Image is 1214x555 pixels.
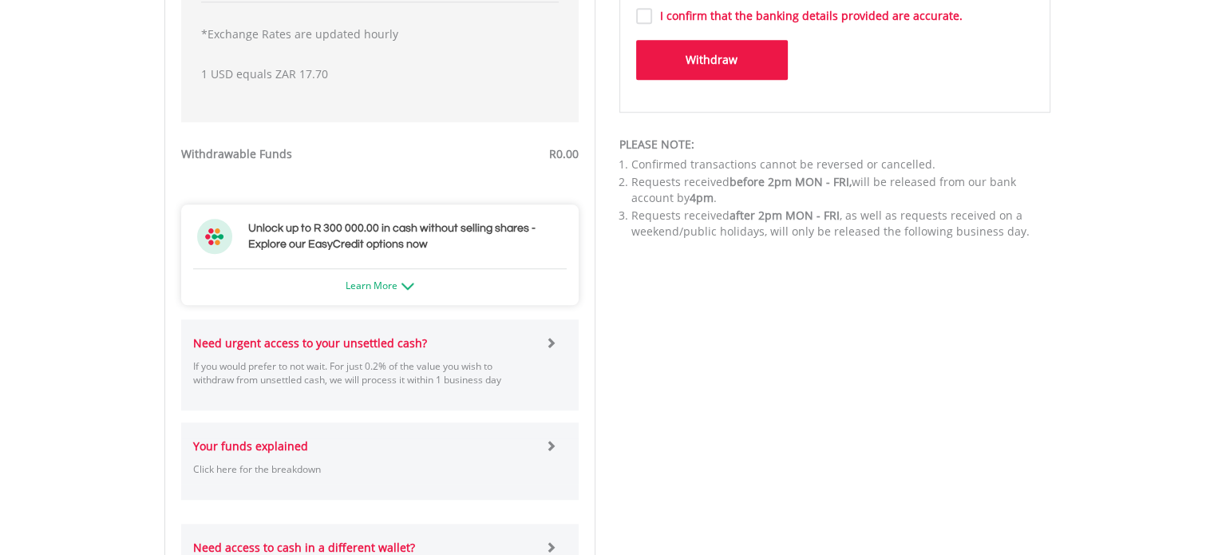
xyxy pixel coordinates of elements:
span: after 2pm MON - FRI [730,208,840,223]
strong: Your funds explained [193,438,308,454]
img: ec-flower.svg [197,219,232,254]
strong: Need urgent access to your unsettled cash? [193,335,427,351]
div: 1 USD equals ZAR 17.70 [201,18,559,106]
h3: Unlock up to R 300 000.00 in cash without selling shares - Explore our EasyCredit options now [248,220,563,252]
li: Requests received , as well as requests received on a weekend/public holidays, will only be relea... [631,208,1050,240]
strong: Need access to cash in a different wallet? [193,540,415,555]
button: Withdraw [636,40,788,80]
img: ec-arrow-down.png [401,283,414,290]
span: R0.00 [549,146,579,161]
div: PLEASE NOTE: [619,137,1050,153]
p: Click here for the breakdown [193,462,534,476]
span: 4pm [690,190,714,205]
p: If you would prefer to not wait. For just 0.2% of the value you wish to withdraw from unsettled c... [193,359,534,387]
label: I confirm that the banking details provided are accurate. [652,8,963,24]
strong: Withdrawable Funds [181,146,292,161]
li: Confirmed transactions cannot be reversed or cancelled. [631,157,1050,172]
p: *Exchange Rates are updated hourly [201,26,559,42]
a: Learn More [346,279,414,292]
span: before 2pm MON - FRI, [730,174,852,189]
li: Requests received will be released from our bank account by . [631,174,1050,206]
